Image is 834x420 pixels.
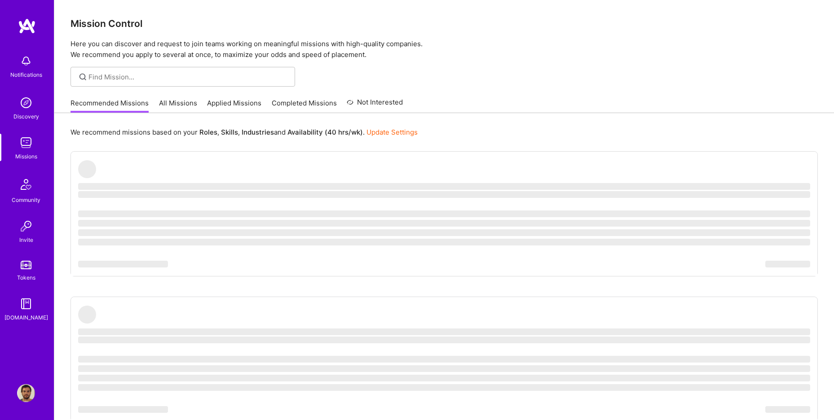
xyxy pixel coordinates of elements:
[287,128,363,136] b: Availability (40 hrs/wk)
[199,128,217,136] b: Roles
[4,313,48,322] div: [DOMAIN_NAME]
[159,98,197,113] a: All Missions
[366,128,418,136] a: Update Settings
[347,97,403,113] a: Not Interested
[88,72,288,82] input: Find Mission...
[18,18,36,34] img: logo
[21,261,31,269] img: tokens
[221,128,238,136] b: Skills
[10,70,42,79] div: Notifications
[207,98,261,113] a: Applied Missions
[12,195,40,205] div: Community
[17,94,35,112] img: discovery
[15,152,37,161] div: Missions
[17,295,35,313] img: guide book
[17,134,35,152] img: teamwork
[19,235,33,245] div: Invite
[15,384,37,402] a: User Avatar
[17,52,35,70] img: bell
[71,127,418,137] p: We recommend missions based on your , , and .
[17,217,35,235] img: Invite
[15,174,37,195] img: Community
[272,98,337,113] a: Completed Missions
[71,98,149,113] a: Recommended Missions
[71,39,818,60] p: Here you can discover and request to join teams working on meaningful missions with high-quality ...
[17,273,35,282] div: Tokens
[78,72,88,82] i: icon SearchGrey
[242,128,274,136] b: Industries
[71,18,818,29] h3: Mission Control
[17,384,35,402] img: User Avatar
[13,112,39,121] div: Discovery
